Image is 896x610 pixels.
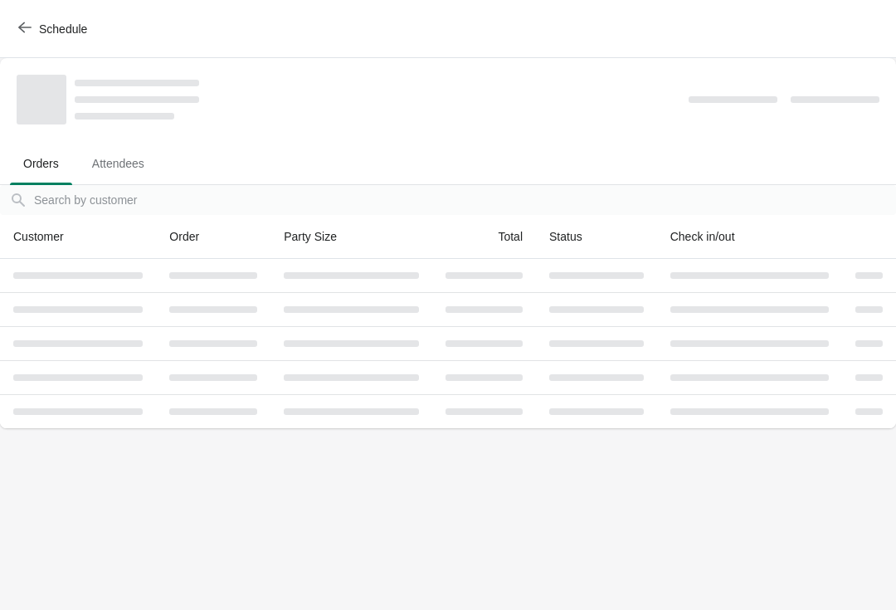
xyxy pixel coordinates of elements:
[270,215,432,259] th: Party Size
[33,185,896,215] input: Search by customer
[156,215,270,259] th: Order
[536,215,657,259] th: Status
[39,22,87,36] span: Schedule
[8,14,100,44] button: Schedule
[10,149,72,178] span: Orders
[657,215,842,259] th: Check in/out
[79,149,158,178] span: Attendees
[432,215,536,259] th: Total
